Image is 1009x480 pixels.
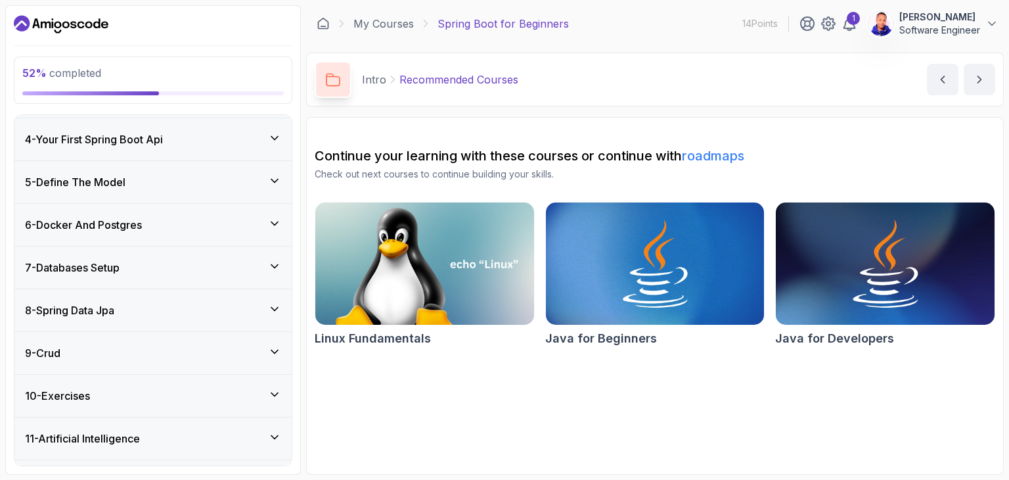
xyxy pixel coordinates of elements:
[315,329,431,348] h2: Linux Fundamentals
[545,329,657,348] h2: Java for Beginners
[14,161,292,203] button: 5-Define The Model
[25,132,163,147] h3: 4 - Your First Spring Boot Api
[25,431,140,446] h3: 11 - Artificial Intelligence
[25,302,114,318] h3: 8 - Spring Data Jpa
[868,11,893,36] img: user profile image
[14,247,292,289] button: 7-Databases Setup
[742,17,778,30] p: 14 Points
[899,24,980,37] p: Software Engineer
[315,203,534,325] img: Linux Fundamentals card
[14,375,292,417] button: 10-Exercises
[14,204,292,246] button: 6-Docker And Postgres
[22,66,47,80] span: 52 %
[868,11,998,37] button: user profile image[PERSON_NAME]Software Engineer
[22,66,101,80] span: completed
[353,16,414,32] a: My Courses
[545,202,765,348] a: Java for Beginners cardJava for Beginners
[25,174,125,190] h3: 5 - Define The Model
[14,332,292,374] button: 9-Crud
[25,345,60,361] h3: 9 - Crud
[315,202,535,348] a: Linux Fundamentals cardLinux Fundamentals
[14,289,292,331] button: 8-Spring Data Jpa
[927,64,958,95] button: previous content
[14,14,108,35] a: Dashboard
[964,64,995,95] button: next content
[14,118,292,160] button: 4-Your First Spring Boot Api
[399,72,518,87] p: Recommended Courses
[14,418,292,460] button: 11-Artificial Intelligence
[775,329,894,348] h2: Java for Developers
[546,203,765,325] img: Java for Beginners card
[682,148,744,164] a: roadmaps
[847,12,860,25] div: 1
[315,168,995,181] p: Check out next courses to continue building your skills.
[317,17,330,30] a: Dashboard
[315,147,995,165] h2: Continue your learning with these courses or continue with
[437,16,569,32] p: Spring Boot for Beginners
[25,217,142,233] h3: 6 - Docker And Postgres
[775,202,995,348] a: Java for Developers cardJava for Developers
[899,11,980,24] p: [PERSON_NAME]
[776,203,995,325] img: Java for Developers card
[25,388,90,404] h3: 10 - Exercises
[362,72,386,87] p: Intro
[841,16,857,32] a: 1
[25,260,120,276] h3: 7 - Databases Setup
